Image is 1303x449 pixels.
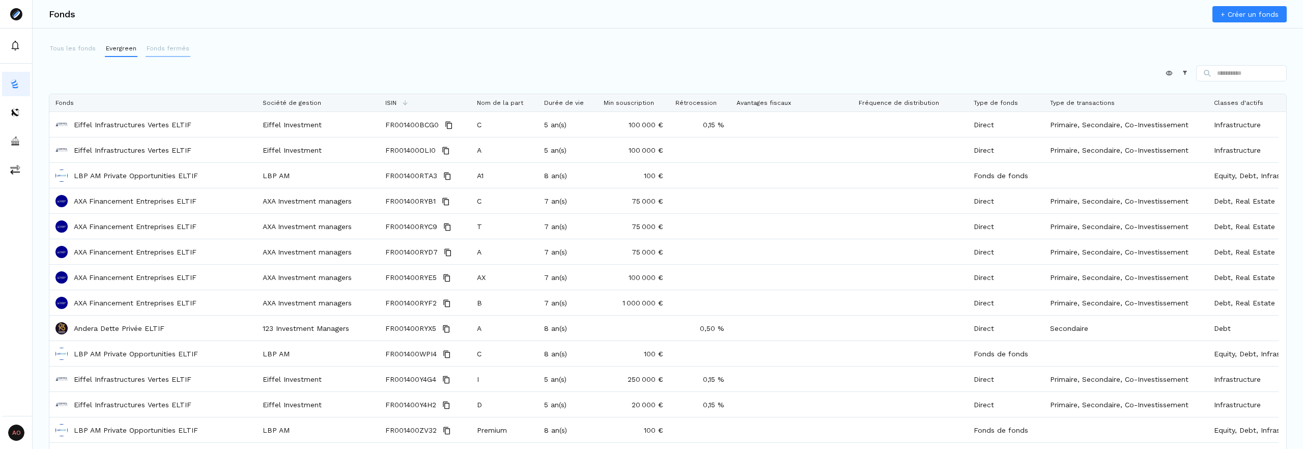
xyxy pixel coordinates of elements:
[598,265,669,290] div: 100 000 €
[598,367,669,391] div: 250 000 €
[385,316,436,341] span: FR001400RYX5
[2,72,30,96] button: funds
[1044,214,1208,239] div: Primaire, Secondaire, Co-Investissement
[471,290,538,315] div: B
[55,297,68,309] img: AXA Financement Entreprises ELTIF
[49,41,97,57] button: Tous les fonds
[538,367,598,391] div: 5 an(s)
[55,322,68,334] img: Andera Dette Privée ELTIF
[598,341,669,366] div: 100 €
[106,44,136,53] p: Evergreen
[74,400,191,410] a: Eiffel Infrastructures Vertes ELTIF
[74,196,196,206] p: AXA Financement Entreprises ELTIF
[477,99,523,106] span: Nom de la part
[538,239,598,264] div: 7 an(s)
[538,392,598,417] div: 5 an(s)
[74,171,198,181] p: LBP AM Private Opportunities ELTIF
[8,425,24,441] span: AO
[538,137,598,162] div: 5 an(s)
[968,417,1044,442] div: Fonds de fonds
[538,112,598,137] div: 5 an(s)
[538,188,598,213] div: 7 an(s)
[1044,265,1208,290] div: Primaire, Secondaire, Co-Investissement
[471,367,538,391] div: I
[10,136,20,146] img: asset-managers
[859,99,939,106] span: Fréquence de distribution
[385,392,436,417] span: FR001400Y4H2
[441,297,453,310] button: Copy
[10,164,20,175] img: commissions
[538,290,598,315] div: 7 an(s)
[74,298,196,308] p: AXA Financement Entreprises ELTIF
[263,99,321,106] span: Société de gestion
[385,418,437,443] span: FR001400ZV32
[974,99,1018,106] span: Type de fonds
[74,120,191,130] p: Eiffel Infrastructures Vertes ELTIF
[49,10,75,19] h3: Fonds
[1044,290,1208,315] div: Primaire, Secondaire, Co-Investissement
[471,112,538,137] div: C
[257,214,379,239] div: AXA Investment managers
[257,290,379,315] div: AXA Investment managers
[385,163,437,188] span: FR001400RTA3
[55,220,68,233] img: AXA Financement Entreprises ELTIF
[74,374,191,384] a: Eiffel Infrastructures Vertes ELTIF
[440,323,452,335] button: Copy
[598,392,669,417] div: 20 000 €
[471,392,538,417] div: D
[441,272,453,284] button: Copy
[74,349,198,359] a: LBP AM Private Opportunities ELTIF
[74,323,164,333] a: Andera Dette Privée ELTIF
[74,247,196,257] a: AXA Financement Entreprises ELTIF
[968,188,1044,213] div: Direct
[443,119,455,131] button: Copy
[968,239,1044,264] div: Direct
[598,239,669,264] div: 75 000 €
[598,290,669,315] div: 1 000 000 €
[968,163,1044,188] div: Fonds de fonds
[257,316,379,341] div: 123 Investment Managers
[257,392,379,417] div: Eiffel Investment
[968,214,1044,239] div: Direct
[2,129,30,153] a: asset-managers
[55,424,68,436] img: LBP AM Private Opportunities ELTIF
[538,341,598,366] div: 8 an(s)
[968,316,1044,341] div: Direct
[968,367,1044,391] div: Direct
[385,138,436,163] span: FR001400OLI0
[257,417,379,442] div: LBP AM
[471,239,538,264] div: A
[1044,239,1208,264] div: Primaire, Secondaire, Co-Investissement
[385,265,437,290] span: FR001400RYE5
[2,157,30,182] button: commissions
[10,79,20,89] img: funds
[55,373,68,385] img: Eiffel Infrastructures Vertes ELTIF
[538,214,598,239] div: 7 an(s)
[74,425,198,435] p: LBP AM Private Opportunities ELTIF
[385,113,439,137] span: FR001400BCG0
[55,119,68,131] img: Eiffel Infrastructures Vertes ELTIF
[538,316,598,341] div: 8 an(s)
[669,367,730,391] div: 0,15 %
[2,100,30,125] button: distributors
[55,348,68,360] img: LBP AM Private Opportunities ELTIF
[968,265,1044,290] div: Direct
[471,341,538,366] div: C
[1050,99,1115,106] span: Type de transactions
[385,291,437,316] span: FR001400RYF2
[669,392,730,417] div: 0,15 %
[669,316,730,341] div: 0,50 %
[441,170,454,182] button: Copy
[55,195,68,207] img: AXA Financement Entreprises ELTIF
[385,240,438,265] span: FR001400RYD7
[442,246,454,259] button: Copy
[968,112,1044,137] div: Direct
[440,145,452,157] button: Copy
[538,163,598,188] div: 8 an(s)
[74,272,196,283] p: AXA Financement Entreprises ELTIF
[257,188,379,213] div: AXA Investment managers
[968,290,1044,315] div: Direct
